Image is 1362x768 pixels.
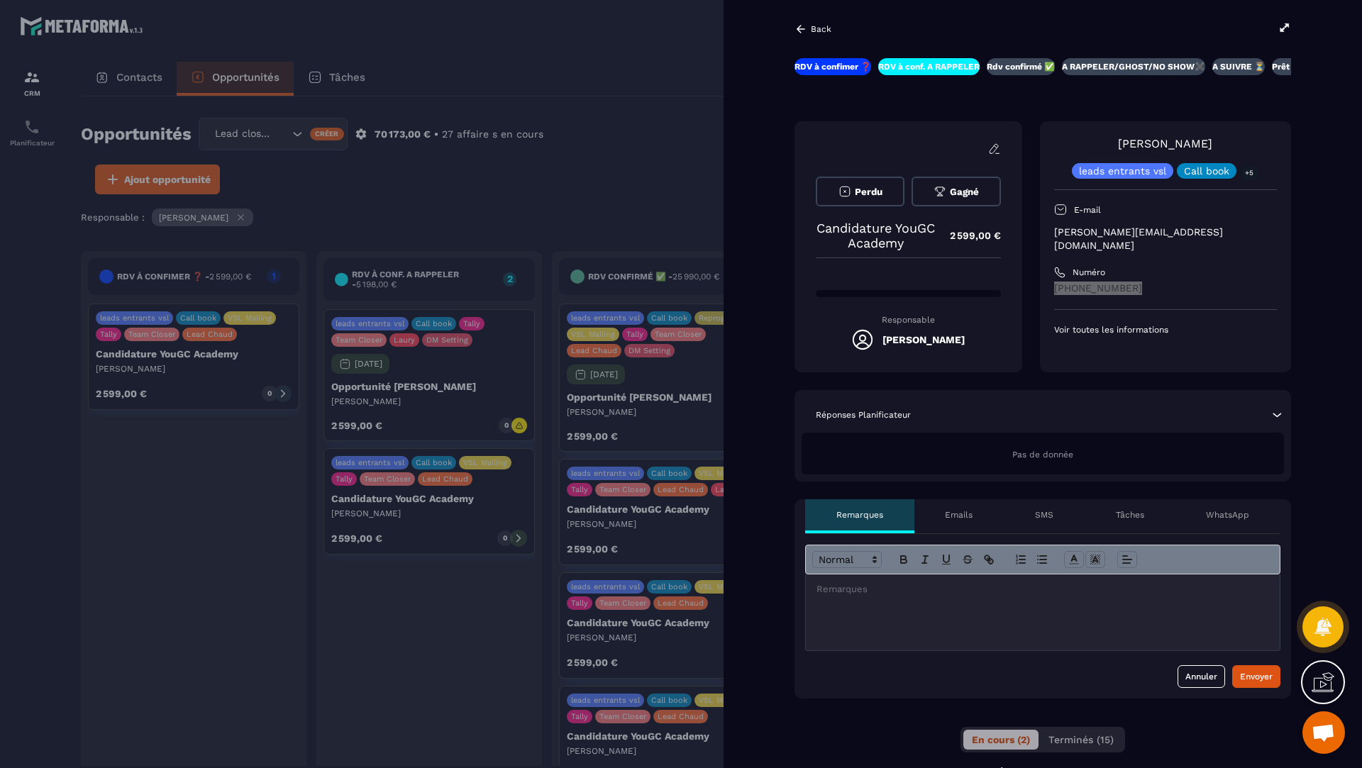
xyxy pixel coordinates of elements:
[1118,137,1212,150] a: [PERSON_NAME]
[1079,166,1166,176] p: leads entrants vsl
[963,730,1039,750] button: En cours (2)
[1116,509,1144,521] p: Tâches
[1240,669,1273,684] div: Envoyer
[1074,204,1101,216] p: E-mail
[912,177,1000,206] button: Gagné
[816,177,904,206] button: Perdu
[1012,450,1073,460] span: Pas de donnée
[1240,165,1258,180] p: +5
[1054,282,1277,295] p: [PHONE_NUMBER]
[1040,730,1122,750] button: Terminés (15)
[1035,509,1053,521] p: SMS
[945,509,973,521] p: Emails
[816,409,911,421] p: Réponses Planificateur
[972,734,1030,745] span: En cours (2)
[836,509,883,521] p: Remarques
[855,187,882,197] span: Perdu
[1184,166,1229,176] p: Call book
[816,315,1001,325] p: Responsable
[882,334,965,345] h5: [PERSON_NAME]
[1302,711,1345,754] div: Ouvrir le chat
[1206,509,1249,521] p: WhatsApp
[1232,665,1280,688] button: Envoyer
[1054,226,1277,252] p: [PERSON_NAME][EMAIL_ADDRESS][DOMAIN_NAME]
[950,187,979,197] span: Gagné
[1178,665,1225,688] button: Annuler
[816,221,936,250] p: Candidature YouGC Academy
[1054,324,1277,335] p: Voir toutes les informations
[1048,734,1114,745] span: Terminés (15)
[1073,267,1105,278] p: Numéro
[936,222,1001,250] p: 2 599,00 €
